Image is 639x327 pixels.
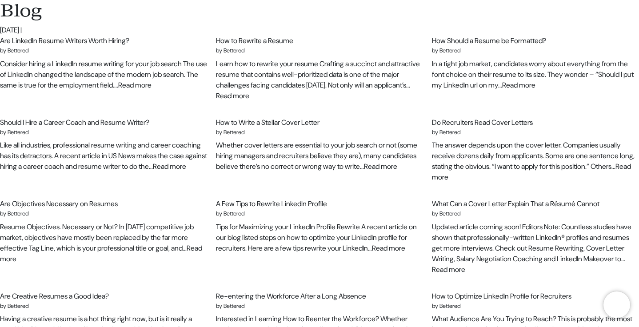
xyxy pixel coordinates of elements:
div: by Bettered [216,128,423,137]
a: What Can a Cover Letter Explain That a Résumé Cannot [432,199,599,208]
div: by Bettered [216,209,423,218]
div: by Bettered [432,46,639,55]
div: by Bettered [216,46,423,55]
a: Read more: Are LinkedIn Resume Writers Worth Hiring? [118,80,152,90]
div: by Bettered [216,302,423,311]
a: Read more: What Can a Cover Letter Explain That a Résumé Cannot [432,265,465,274]
div: Tips for Maximizing your LinkedIn Profile Rewrite A recent article on our blog listed steps on ho... [216,222,423,254]
div: by Bettered [432,209,639,218]
a: Re-entering the Workforce After a Long Absence [216,291,366,301]
div: Whether cover letters are essential to your job search or not (some hiring managers and recruiter... [216,140,423,172]
a: Do Recruiters Read Cover Letters [432,118,533,127]
div: The answer depends upon the cover letter. Companies usually receive dozens daily from applicants.... [432,140,639,183]
div: Learn how to rewrite your resume Crafting a succinct and attractive resume that contains well-pri... [216,59,423,101]
a: Read more: How to Rewrite a Resume [216,91,249,100]
div: In a tight job market, candidates worry about everything from the font choice on their resume to ... [432,59,639,91]
a: A Few Tips to Rewrite LinkedIn Profile [216,199,327,208]
a: Read more: Should I Hire a Career Coach and Resume Writer? [153,162,186,171]
a: Read more: How Should a Resume be Formatted? [502,80,535,90]
a: Read more: How to Write a Stellar Cover Letter [364,162,397,171]
div: Updated article coming soon! Editors Note: Countless studies have shown that professionally-writt... [432,222,639,275]
a: How to Rewrite a Resume [216,36,293,45]
a: How to Optimize LinkedIn Profile for Recruiters [432,291,571,301]
div: by Bettered [432,128,639,137]
iframe: Brevo live chat [603,291,630,318]
div: by Bettered [432,302,639,311]
a: How Should a Resume be Formatted? [432,36,546,45]
a: Read more: A Few Tips to Rewrite LinkedIn Profile [372,243,405,253]
a: How to Write a Stellar Cover Letter [216,118,319,127]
